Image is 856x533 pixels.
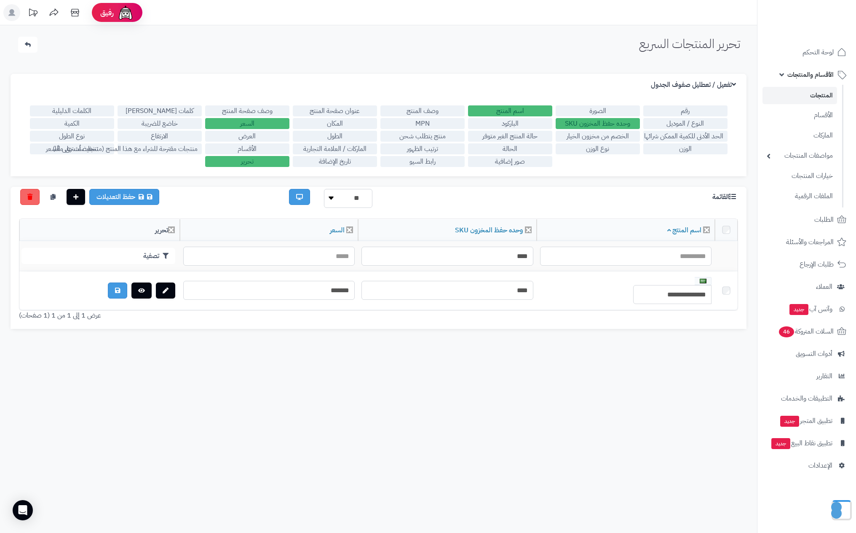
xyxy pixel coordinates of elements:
[30,105,114,116] label: الكلمات الدليلية
[781,393,832,404] span: التطبيقات والخدمات
[21,248,175,264] button: تصفية
[205,131,289,142] label: العرض
[643,118,728,129] label: النوع / الموديل
[380,156,465,167] label: رابط السيو
[802,46,834,58] span: لوحة التحكم
[468,105,552,116] label: اسم المنتج
[13,311,379,320] div: عرض 1 إلى 1 من 1 (1 صفحات)
[808,460,832,471] span: الإعدادات
[380,131,465,142] label: منتج يتطلب شحن
[816,281,832,293] span: العملاء
[789,303,832,315] span: وآتس آب
[700,279,706,283] img: العربية
[780,416,799,427] span: جديد
[762,106,837,124] a: الأقسام
[22,4,43,23] a: تحديثات المنصة
[30,143,114,154] label: تخفيضات على السعر
[762,87,837,104] a: المنتجات
[796,348,832,360] span: أدوات التسويق
[89,189,159,205] a: حفظ التعديلات
[19,219,180,241] th: تحرير
[787,69,834,81] span: الأقسام والمنتجات
[762,210,851,230] a: الطلبات
[786,236,834,248] span: المراجعات والأسئلة
[118,131,202,142] label: الارتفاع
[651,81,738,89] h3: تفعيل / تعطليل صفوف الجدول
[556,105,640,116] label: الصورة
[100,8,114,18] span: رفيق
[712,193,738,201] h3: القائمة
[556,118,640,129] label: وحده حفظ المخزون SKU
[643,143,728,154] label: الوزن
[468,156,552,167] label: صور إضافية
[639,37,740,51] h1: تحرير المنتجات السريع
[770,437,832,449] span: تطبيق نقاط البيع
[30,118,114,129] label: الكمية
[762,254,851,275] a: طلبات الإرجاع
[762,321,851,342] a: السلات المتروكة46
[779,326,794,337] span: 46
[779,415,832,427] span: تطبيق المتجر
[293,118,377,129] label: المكان
[667,225,702,235] a: اسم المنتج
[643,105,728,116] label: رقم
[117,4,134,21] img: ai-face.png
[762,411,851,431] a: تطبيق المتجرجديد
[380,143,465,154] label: ترتيب الظهور
[556,131,640,142] label: الخصم من مخزون الخيار
[380,118,465,129] label: MPN
[762,388,851,409] a: التطبيقات والخدمات
[13,500,33,520] div: Open Intercom Messenger
[293,156,377,167] label: تاريخ الإضافة
[778,326,834,337] span: السلات المتروكة
[293,143,377,154] label: الماركات / العلامة التجارية
[762,433,851,453] a: تطبيق نقاط البيعجديد
[468,118,552,129] label: الباركود
[762,232,851,252] a: المراجعات والأسئلة
[762,42,851,62] a: لوحة التحكم
[118,118,202,129] label: خاضع للضريبة
[800,258,834,270] span: طلبات الإرجاع
[556,143,640,154] label: نوع الوزن
[762,455,851,476] a: الإعدادات
[762,127,837,145] a: الماركات
[205,143,289,154] label: الأقسام
[293,105,377,116] label: عنوان صفحة المنتج
[771,438,790,449] span: جديد
[330,225,345,235] a: السعر
[468,131,552,142] label: حالة المنتج الغير متوفر
[643,131,728,142] label: الحد الأدنى للكمية الممكن شرائها
[293,131,377,142] label: الطول
[762,147,837,165] a: مواصفات المنتجات
[118,143,202,154] label: منتجات مقترحة للشراء مع هذا المنتج (منتجات تُشترى معًا)
[762,187,837,205] a: الملفات الرقمية
[762,299,851,319] a: وآتس آبجديد
[762,366,851,386] a: التقارير
[455,225,523,235] a: وحده حفظ المخزون SKU
[205,156,289,167] label: تحرير
[762,167,837,185] a: خيارات المنتجات
[205,118,289,129] label: السعر
[205,105,289,116] label: وصف صفحة المنتج
[762,277,851,297] a: العملاء
[762,344,851,364] a: أدوات التسويق
[118,105,202,116] label: كلمات [PERSON_NAME]
[380,105,465,116] label: وصف المنتج
[468,143,552,154] label: الحالة
[30,131,114,142] label: نوع الطول
[816,370,832,382] span: التقارير
[789,304,808,315] span: جديد
[814,214,834,226] span: الطلبات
